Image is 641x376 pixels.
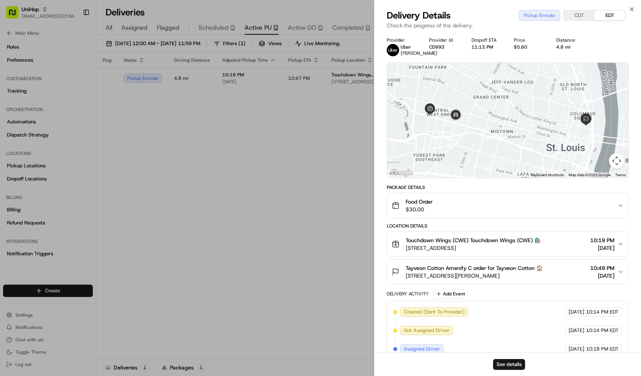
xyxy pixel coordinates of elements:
div: Distance [556,37,586,43]
button: See details [493,359,525,370]
div: 4.8 mi [556,44,586,50]
p: Welcome 👋 [8,30,140,43]
button: CD993 [429,44,445,50]
span: Assigned Driver [404,346,440,352]
div: Price [514,37,544,43]
div: Provider Id [429,37,459,43]
a: Terms [615,173,626,177]
button: EDT [594,10,625,20]
button: Touchdown Wings (CWE) Touchdown Wings (CWE) 🛍️[STREET_ADDRESS]10:19 PM[DATE] [387,232,628,256]
a: Powered byPylon [54,130,93,136]
span: 10:14 PM EDT [586,309,619,315]
button: Add Event [433,289,468,298]
span: Not Assigned Driver [404,327,450,334]
button: Food Order$30.00 [387,193,628,218]
button: Start new chat [131,76,140,85]
span: 10:18 PM EDT [586,346,619,352]
span: [DATE] [569,346,584,352]
div: $5.60 [514,44,544,50]
span: [STREET_ADDRESS] [406,244,541,252]
a: Open this area in Google Maps (opens a new window) [389,168,414,178]
span: [PERSON_NAME] [401,50,437,56]
span: 10:19 PM [590,236,614,244]
span: Touchdown Wings (CWE) Touchdown Wings (CWE) 🛍️ [406,236,541,244]
div: Start new chat [26,73,126,81]
a: 💻API Documentation [62,108,127,122]
span: Knowledge Base [15,111,59,119]
span: $30.00 [406,206,433,213]
button: Map camera controls [609,153,624,169]
div: Location Details [387,223,629,229]
img: uber-new-logo.jpeg [387,44,399,56]
button: Tayveon Cotton Amenify C order for Tayveon Cotton 🏠[STREET_ADDRESS][PERSON_NAME]10:49 PM[DATE] [387,260,628,284]
img: 1736555255976-a54dd68f-1ca7-489b-9aae-adbdc363a1c4 [8,73,22,87]
div: Package Details [387,184,629,191]
div: Delivery Activity [387,291,429,297]
button: CDT [564,10,594,20]
img: Google [389,168,414,178]
span: Delivery Details [387,9,451,22]
span: Food Order [406,198,433,206]
span: [DATE] [590,272,614,280]
a: 📗Knowledge Base [5,108,62,122]
span: Map data ©2025 Google [569,173,611,177]
div: 📗 [8,112,14,118]
span: 10:14 PM EDT [586,327,619,334]
div: Provider [387,37,417,43]
div: We're available if you need us! [26,81,97,87]
span: [DATE] [590,244,614,252]
span: [DATE] [569,309,584,315]
div: 💻 [65,112,71,118]
span: Pylon [77,130,93,136]
button: Keyboard shortcuts [531,172,564,178]
p: Check the progress of the delivery. [387,22,629,29]
div: 11:13 PM [472,44,502,50]
input: Clear [20,49,127,57]
img: Nash [8,7,23,23]
span: Uber [401,44,411,50]
div: Dropoff ETA [472,37,502,43]
span: Tayveon Cotton Amenify C order for Tayveon Cotton 🏠 [406,264,543,272]
span: Created (Sent To Provider) [404,309,465,315]
span: [STREET_ADDRESS][PERSON_NAME] [406,272,543,280]
span: [DATE] [569,327,584,334]
span: API Documentation [73,111,124,119]
span: 10:49 PM [590,264,614,272]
